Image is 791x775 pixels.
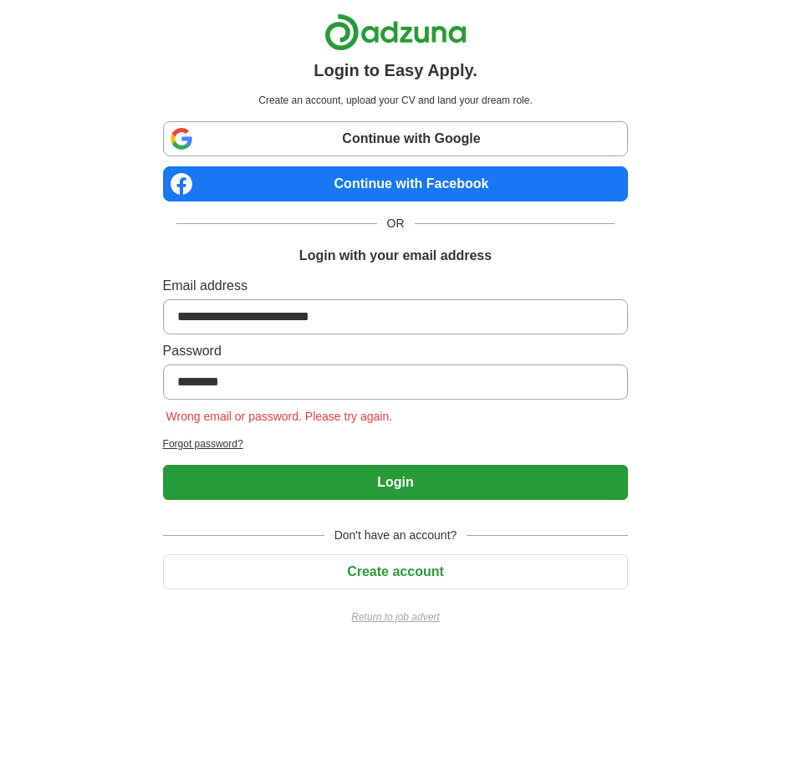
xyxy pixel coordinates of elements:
a: Continue with Google [163,121,629,156]
img: Adzuna logo [324,13,467,51]
a: Return to job advert [163,609,629,625]
p: Create an account, upload your CV and land your dream role. [166,93,625,108]
h1: Login with your email address [299,246,492,266]
button: Login [163,465,629,500]
span: Wrong email or password. Please try again. [163,410,396,423]
a: Create account [163,564,629,579]
label: Password [163,341,629,361]
button: Create account [163,554,629,589]
a: Continue with Facebook [163,166,629,201]
a: Forgot password? [163,436,629,451]
span: Don't have an account? [324,527,467,544]
h1: Login to Easy Apply. [314,58,477,83]
span: OR [377,215,415,232]
label: Email address [163,276,629,296]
